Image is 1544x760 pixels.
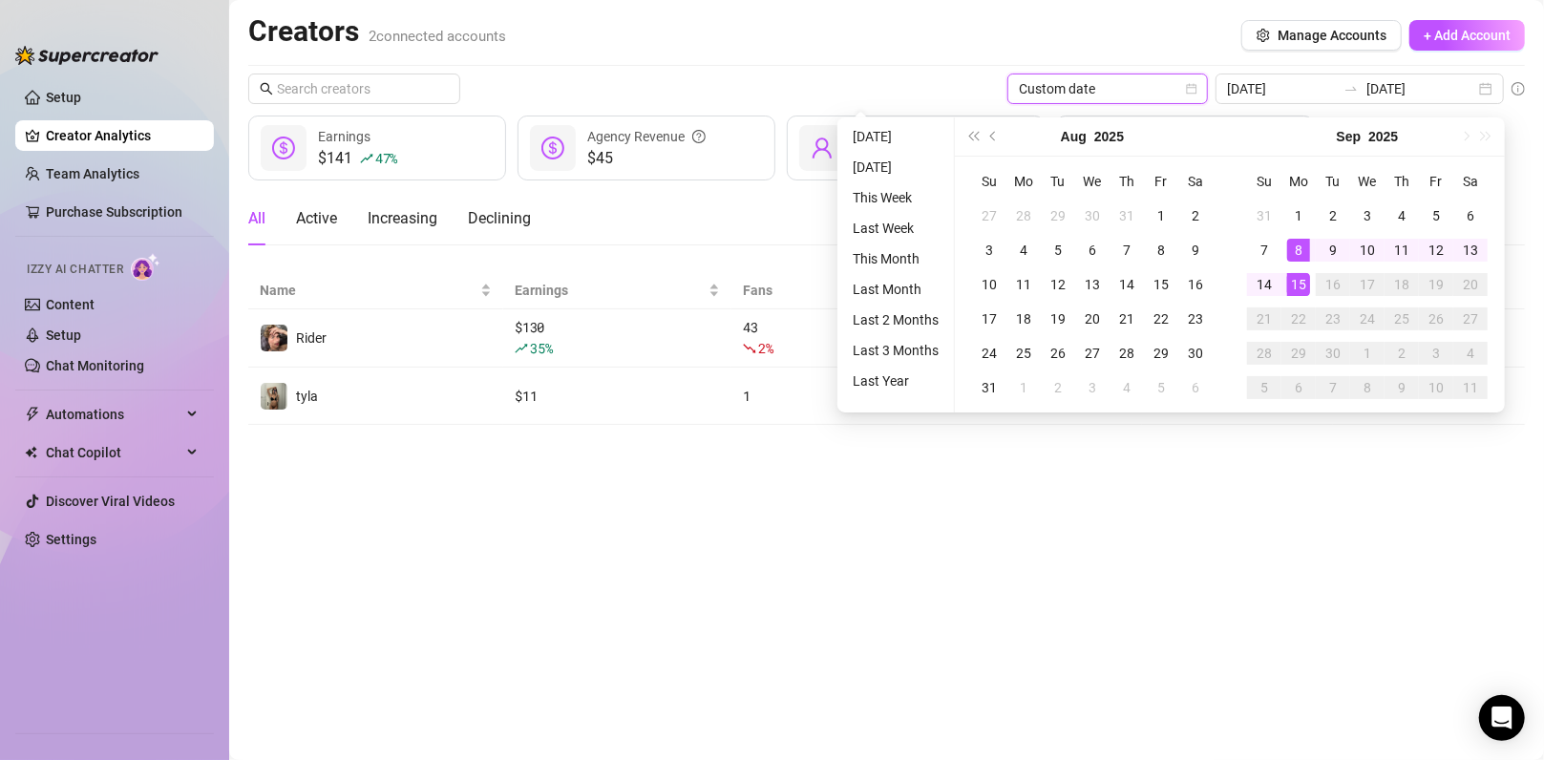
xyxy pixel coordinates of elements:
[1419,370,1453,405] td: 2025-10-10
[1424,28,1511,43] span: + Add Account
[1350,370,1385,405] td: 2025-10-08
[1184,239,1207,262] div: 9
[1110,267,1144,302] td: 2025-08-14
[46,327,81,343] a: Setup
[1322,273,1344,296] div: 16
[972,370,1006,405] td: 2025-08-31
[1253,342,1276,365] div: 28
[978,307,1001,330] div: 17
[318,129,370,144] span: Earnings
[1281,164,1316,199] th: Mo
[1253,204,1276,227] div: 31
[1081,273,1104,296] div: 13
[1459,307,1482,330] div: 27
[1006,233,1041,267] td: 2025-08-04
[1047,204,1069,227] div: 29
[972,164,1006,199] th: Su
[1047,273,1069,296] div: 12
[1150,376,1173,399] div: 5
[1459,376,1482,399] div: 11
[1356,273,1379,296] div: 17
[1247,336,1281,370] td: 2025-09-28
[1316,199,1350,233] td: 2025-09-02
[972,233,1006,267] td: 2025-08-03
[1075,336,1110,370] td: 2025-08-27
[845,125,946,148] li: [DATE]
[1425,307,1448,330] div: 26
[1316,233,1350,267] td: 2025-09-09
[1006,199,1041,233] td: 2025-07-28
[1385,199,1419,233] td: 2025-09-04
[743,317,888,359] div: 43
[1385,370,1419,405] td: 2025-10-09
[369,28,506,45] span: 2 connected accounts
[1081,239,1104,262] div: 6
[368,207,437,230] div: Increasing
[46,358,144,373] a: Chat Monitoring
[1075,164,1110,199] th: We
[1184,273,1207,296] div: 16
[1227,78,1336,99] input: Start date
[1366,78,1475,99] input: End date
[1257,29,1270,42] span: setting
[1178,233,1213,267] td: 2025-08-09
[1081,307,1104,330] div: 20
[1459,204,1482,227] div: 6
[1012,307,1035,330] div: 18
[1356,342,1379,365] div: 1
[1012,239,1035,262] div: 4
[375,149,397,167] span: 47 %
[360,152,373,165] span: rise
[972,336,1006,370] td: 2025-08-24
[1281,233,1316,267] td: 2025-09-08
[1247,164,1281,199] th: Su
[1178,164,1213,199] th: Sa
[1115,273,1138,296] div: 14
[296,389,318,404] span: tyla
[1075,302,1110,336] td: 2025-08-20
[978,273,1001,296] div: 10
[1425,273,1448,296] div: 19
[46,399,181,430] span: Automations
[1350,233,1385,267] td: 2025-09-10
[1186,83,1197,95] span: calendar
[1419,336,1453,370] td: 2025-10-03
[1115,342,1138,365] div: 28
[1115,204,1138,227] div: 31
[1316,164,1350,199] th: Tu
[1144,370,1178,405] td: 2025-09-05
[1178,267,1213,302] td: 2025-08-16
[1350,164,1385,199] th: We
[1479,695,1525,741] div: Open Intercom Messenger
[1041,233,1075,267] td: 2025-08-05
[1385,164,1419,199] th: Th
[1390,342,1413,365] div: 2
[1343,81,1359,96] span: swap-right
[541,137,564,159] span: dollar-circle
[248,272,503,309] th: Name
[1390,307,1413,330] div: 25
[515,386,720,407] div: $ 11
[1144,164,1178,199] th: Fr
[1047,342,1069,365] div: 26
[1281,302,1316,336] td: 2025-09-22
[1356,204,1379,227] div: 3
[1343,81,1359,96] span: to
[1081,342,1104,365] div: 27
[261,383,287,410] img: tyla
[1281,267,1316,302] td: 2025-09-15
[1110,164,1144,199] th: Th
[1409,20,1525,51] button: + Add Account
[1075,370,1110,405] td: 2025-09-03
[1041,370,1075,405] td: 2025-09-02
[272,137,295,159] span: dollar-circle
[1012,273,1035,296] div: 11
[46,494,175,509] a: Discover Viral Videos
[468,207,531,230] div: Declining
[515,280,705,301] span: Earnings
[1110,233,1144,267] td: 2025-08-07
[1150,204,1173,227] div: 1
[1425,342,1448,365] div: 3
[984,117,1005,156] button: Previous month (PageUp)
[1115,307,1138,330] div: 21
